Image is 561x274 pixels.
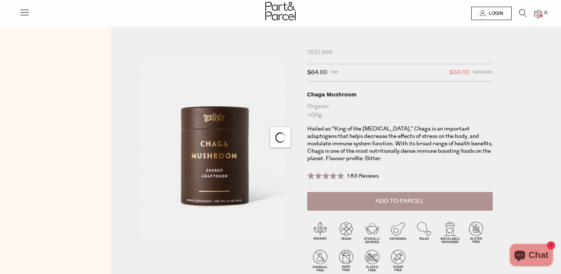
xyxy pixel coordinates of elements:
img: P_P-ICONS-Live_Bec_V11_Dairy_Free.svg [333,247,359,273]
img: Chaga Mushroom [134,49,296,241]
inbox-online-store-chat: Shopify online store chat [508,244,555,268]
span: 0 [542,10,549,16]
img: P_P-ICONS-Live_Bec_V11_Chemical_Free.svg [307,247,333,273]
span: $64.00 [307,68,327,77]
button: Add to Parcel [307,192,493,211]
a: 0 [534,10,542,18]
img: P_P-ICONS-Live_Bec_V11_Vegan.svg [333,219,359,245]
img: P_P-ICONS-Live_Bec_V11_Plastic_Free.svg [359,247,385,273]
span: 183 Reviews [347,172,379,180]
img: P_P-ICONS-Live_Bec_V11_Ethically_Sourced.svg [359,219,385,245]
img: P_P-ICONS-Live_Bec_V11_Gluten_Free.svg [463,219,489,245]
img: P_P-ICONS-Live_Bec_V11_Sugar_Free.svg [385,247,411,273]
div: Organic 100g [307,102,493,120]
div: Teelixir [307,49,493,56]
span: RRP [331,68,339,77]
span: Login [487,10,503,17]
a: Login [471,7,512,20]
img: P_P-ICONS-Live_Bec_V11_Organic.svg [307,219,333,245]
img: Part&Parcel [265,2,296,20]
img: P_P-ICONS-Live_Bec_V11_Paleo.svg [411,219,437,245]
div: Chaga Mushroom [307,91,493,98]
span: Add to Parcel [375,197,424,205]
span: Members [473,68,493,77]
img: P_P-ICONS-Live_Bec_V11_Recyclable_Packaging.svg [437,219,463,245]
span: $56.00 [449,68,469,77]
img: P_P-ICONS-Live_Bec_V11_Ketogenic.svg [385,219,411,245]
p: Hailed as “King of the [MEDICAL_DATA],” Chaga is an important adaptogens that helps decrease the ... [307,125,493,162]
